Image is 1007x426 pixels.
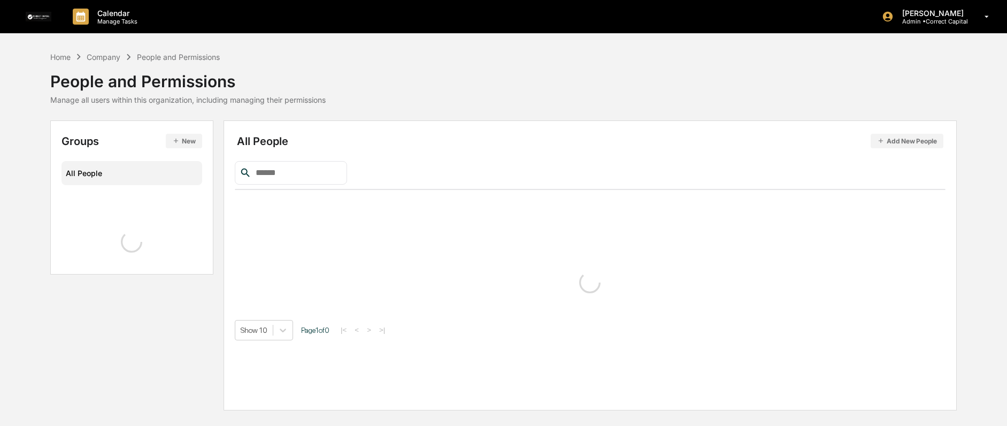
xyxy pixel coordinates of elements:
[351,325,362,334] button: <
[50,95,326,104] div: Manage all users within this organization, including managing their permissions
[87,52,120,62] div: Company
[89,18,143,25] p: Manage Tasks
[50,63,326,91] div: People and Permissions
[871,134,943,148] button: Add New People
[364,325,374,334] button: >
[166,134,202,148] button: New
[301,326,329,334] span: Page 1 of 0
[66,164,198,182] div: All People
[50,52,71,62] div: Home
[894,9,969,18] p: [PERSON_NAME]
[376,325,388,334] button: >|
[137,52,220,62] div: People and Permissions
[237,134,943,148] div: All People
[62,134,202,148] div: Groups
[894,18,969,25] p: Admin • Correct Capital
[26,12,51,21] img: logo
[89,9,143,18] p: Calendar
[337,325,350,334] button: |<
